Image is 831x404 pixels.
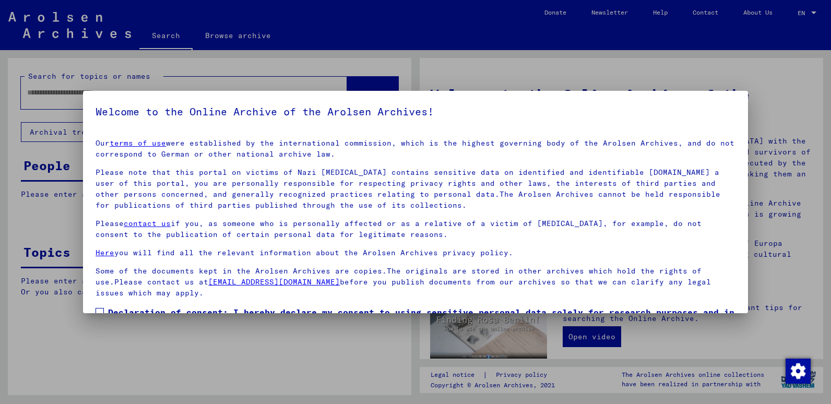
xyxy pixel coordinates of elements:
[96,218,735,240] p: Please if you, as someone who is personally affected or as a relative of a victim of [MEDICAL_DAT...
[96,167,735,211] p: Please note that this portal on victims of Nazi [MEDICAL_DATA] contains sensitive data on identif...
[786,359,811,384] img: Change consent
[110,138,166,148] a: terms of use
[124,219,171,228] a: contact us
[96,266,735,299] p: Some of the documents kept in the Arolsen Archives are copies.The originals are stored in other a...
[96,247,735,258] p: you will find all the relevant information about the Arolsen Archives privacy policy.
[96,138,735,160] p: Our were established by the international commission, which is the highest governing body of the ...
[785,358,810,383] div: Change consent
[96,248,114,257] a: Here
[96,103,735,120] h5: Welcome to the Online Archive of the Arolsen Archives!
[208,277,340,287] a: [EMAIL_ADDRESS][DOMAIN_NAME]
[108,306,735,343] span: Declaration of consent: I hereby declare my consent to using sensitive personal data solely for r...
